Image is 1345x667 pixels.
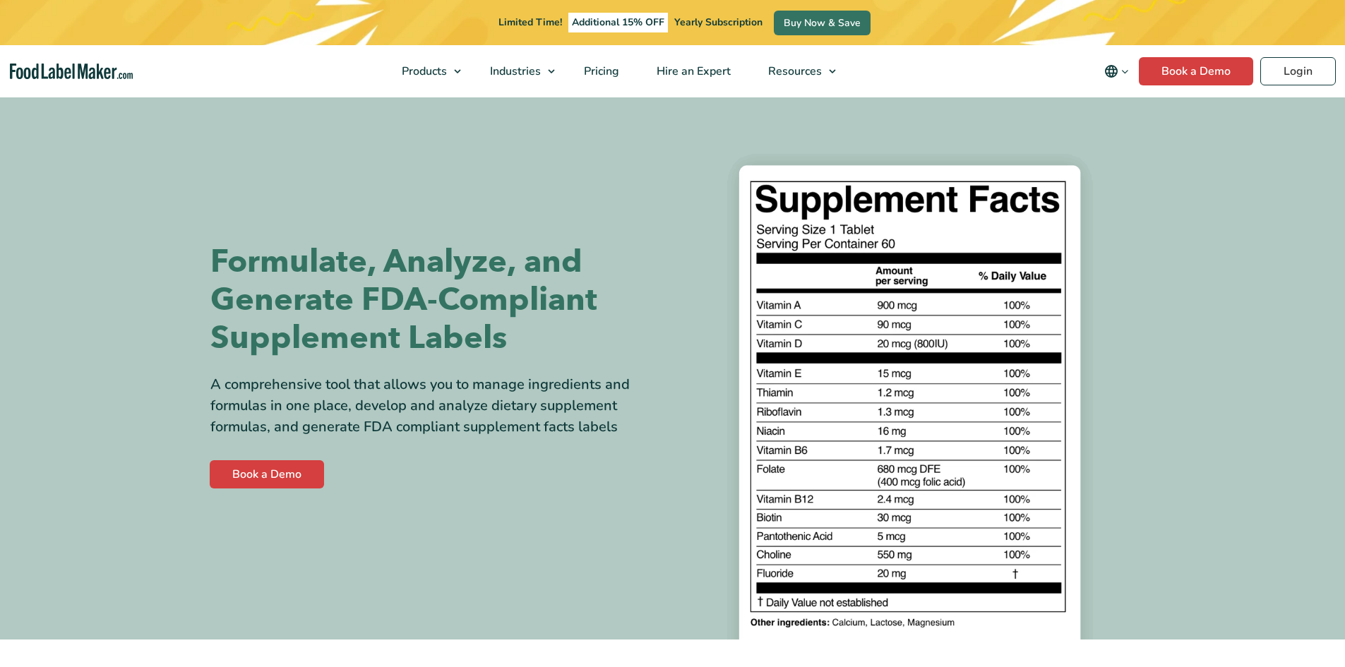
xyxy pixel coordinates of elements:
[1139,57,1253,85] a: Book a Demo
[10,64,133,80] a: Food Label Maker homepage
[652,64,732,79] span: Hire an Expert
[674,16,763,29] span: Yearly Subscription
[764,64,823,79] span: Resources
[210,460,324,488] a: Book a Demo
[774,11,871,35] a: Buy Now & Save
[210,374,662,438] div: A comprehensive tool that allows you to manage ingredients and formulas in one place, develop and...
[383,45,468,97] a: Products
[568,13,668,32] span: Additional 15% OFF
[210,243,662,357] h1: Formulate, Analyze, and Generate FDA-Compliant Supplement Labels
[1094,57,1139,85] button: Change language
[498,16,562,29] span: Limited Time!
[397,64,448,79] span: Products
[750,45,843,97] a: Resources
[566,45,635,97] a: Pricing
[472,45,562,97] a: Industries
[580,64,621,79] span: Pricing
[486,64,542,79] span: Industries
[638,45,746,97] a: Hire an Expert
[1260,57,1336,85] a: Login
